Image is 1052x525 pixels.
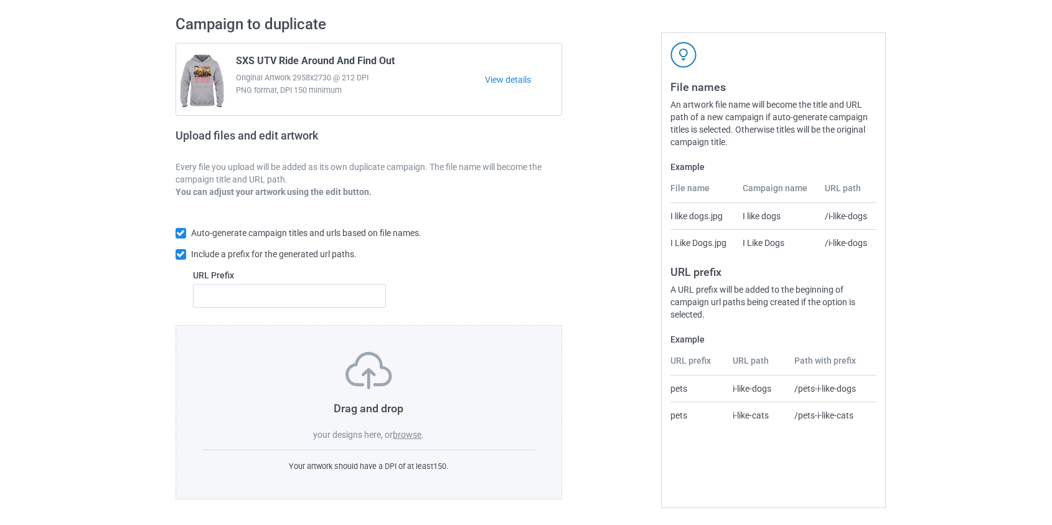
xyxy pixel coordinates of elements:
[193,269,387,281] label: URL Prefix
[176,15,563,34] h2: Campaign to duplicate
[176,187,372,197] b: You can adjust your artwork using the edit button.
[670,265,876,279] h3: URL prefix
[236,55,395,72] span: SXS UTV Ride Around And Find Out
[787,354,876,376] th: Path with prefix
[670,229,736,256] td: I Like Dogs.jpg
[191,249,357,259] span: Include a prefix for the generated url paths.
[818,229,876,256] td: /i-like-dogs
[670,182,736,203] th: File name
[670,376,726,402] td: pets
[736,203,818,229] td: I like dogs
[176,129,408,152] h2: Upload files and edit artwork
[236,72,486,84] span: Original Artwork 2958x2730 @ 212 DPI
[726,402,787,428] td: i-like-cats
[787,376,876,402] td: /pets-i-like-dogs
[485,73,561,86] a: View details
[670,354,726,376] th: URL prefix
[670,80,876,94] h3: File names
[236,84,486,97] span: PNG format, DPI 150 minimum
[736,182,818,203] th: Campaign name
[726,354,787,376] th: URL path
[670,98,876,148] div: An artwork file name will become the title and URL path of a new campaign if auto-generate campai...
[670,42,697,68] img: svg+xml;base64,PD94bWwgdmVyc2lvbj0iMS4wIiBlbmNvZGluZz0iVVRGLTgiPz4KPHN2ZyB3aWR0aD0iNDJweCIgaGVpZ2...
[670,161,876,173] label: Example
[345,352,392,389] img: svg+xml;base64,PD94bWwgdmVyc2lvbj0iMS4wIiBlbmNvZGluZz0iVVRGLTgiPz4KPHN2ZyB3aWR0aD0iNzVweCIgaGVpZ2...
[202,401,536,415] h3: Drag and drop
[313,430,393,440] span: your designs here, or
[176,161,563,186] p: Every file you upload will be added as its own duplicate campaign. The file name will become the ...
[787,402,876,428] td: /pets-i-like-cats
[726,376,787,402] td: i-like-dogs
[670,283,876,321] div: A URL prefix will be added to the beginning of campaign url paths being created if the option is ...
[818,203,876,229] td: /i-like-dogs
[421,430,424,440] span: .
[670,203,736,229] td: I like dogs.jpg
[289,461,448,471] span: Your artwork should have a DPI of at least 150 .
[393,430,421,440] label: browse
[191,228,421,238] span: Auto-generate campaign titles and urls based on file names.
[818,182,876,203] th: URL path
[736,229,818,256] td: I Like Dogs
[670,333,876,346] label: Example
[670,402,726,428] td: pets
